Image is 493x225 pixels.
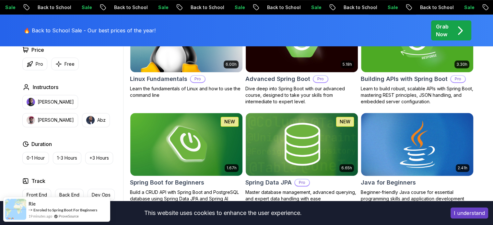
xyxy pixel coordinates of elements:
[29,201,36,207] span: Rie
[361,189,474,202] p: Beginner-friendly Java course for essential programming skills and application development
[313,76,328,82] p: Pro
[135,4,155,11] p: Sale
[92,192,111,198] p: Dev Ops
[89,155,109,161] p: +3 Hours
[130,189,243,202] p: Build a CRUD API with Spring Boot and PostgreSQL database using Spring Data JPA and Spring AI
[90,4,135,11] p: Back to School
[27,98,35,106] img: instructor img
[14,4,58,11] p: Back to School
[22,113,78,127] button: instructor img[PERSON_NAME]
[22,58,47,70] button: Pro
[458,165,467,171] p: 2.41h
[5,199,26,220] img: provesource social proof notification image
[361,9,474,105] a: Building APIs with Spring Boot card3.30hBuilding APIs with Spring BootProLearn to build robust, s...
[31,46,44,54] h2: Price
[451,208,488,219] button: Accept cookies
[59,213,79,219] a: ProveSource
[33,208,97,212] a: Enroled to Spring Boot For Beginners
[88,189,115,201] button: Dev Ops
[320,4,364,11] p: Back to School
[224,118,235,125] p: NEW
[361,113,474,202] a: Java for Beginners card2.41hJava for BeginnersBeginner-friendly Java course for essential program...
[31,140,52,148] h2: Duration
[53,152,81,164] button: 1-3 Hours
[65,61,75,67] p: Free
[36,61,43,67] p: Pro
[295,179,309,186] p: Pro
[340,118,350,125] p: NEW
[396,4,440,11] p: Back to School
[97,117,106,123] p: Abz
[130,113,242,176] img: Spring Boot for Beginners card
[130,113,243,202] a: Spring Boot for Beginners card1.67hNEWSpring Boot for BeginnersBuild a CRUD API with Spring Boot ...
[31,177,45,185] h2: Track
[85,152,113,164] button: +3 Hours
[38,99,74,105] p: [PERSON_NAME]
[22,95,78,109] button: instructor img[PERSON_NAME]
[361,85,474,105] p: Learn to build robust, scalable APIs with Spring Boot, mastering REST principles, JSON handling, ...
[361,178,416,187] h2: Java for Beginners
[245,74,310,84] h2: Advanced Spring Boot
[451,76,465,82] p: Pro
[57,155,77,161] p: 1-3 Hours
[55,189,84,201] button: Back End
[364,4,385,11] p: Sale
[22,152,49,164] button: 0-1 Hour
[27,116,35,124] img: instructor img
[341,165,352,171] p: 6.65h
[51,58,79,70] button: Free
[211,4,232,11] p: Sale
[358,111,476,177] img: Java for Beginners card
[227,165,237,171] p: 1.67h
[130,85,243,98] p: Learn the fundamentals of Linux and how to use the command line
[86,116,95,124] img: instructor img
[167,4,211,11] p: Back to School
[226,62,237,67] p: 6.00h
[245,189,358,202] p: Master database management, advanced querying, and expert data handling with ease
[456,62,467,67] p: 3.30h
[436,23,449,38] p: Grab Now
[361,74,448,84] h2: Building APIs with Spring Boot
[246,113,358,176] img: Spring Data JPA card
[38,117,74,123] p: [PERSON_NAME]
[130,74,187,84] h2: Linux Fundamentals
[58,4,79,11] p: Sale
[29,213,52,219] span: 19 minutes ago
[29,207,33,212] span: ->
[27,192,47,198] p: Front End
[27,155,45,161] p: 0-1 Hour
[5,206,441,220] div: This website uses cookies to enhance the user experience.
[22,189,51,201] button: Front End
[82,113,110,127] button: instructor imgAbz
[59,192,79,198] p: Back End
[343,62,352,67] p: 5.18h
[245,113,358,202] a: Spring Data JPA card6.65hNEWSpring Data JPAProMaster database management, advanced querying, and ...
[440,4,461,11] p: Sale
[191,76,205,82] p: Pro
[130,178,204,187] h2: Spring Boot for Beginners
[245,9,358,105] a: Advanced Spring Boot card5.18hAdvanced Spring BootProDive deep into Spring Boot with our advanced...
[245,85,358,105] p: Dive deep into Spring Boot with our advanced course, designed to take your skills from intermedia...
[288,4,308,11] p: Sale
[243,4,288,11] p: Back to School
[24,27,156,34] p: 🔥 Back to School Sale - Our best prices of the year!
[33,83,58,91] h2: Instructors
[130,9,243,98] a: Linux Fundamentals card6.00hLinux FundamentalsProLearn the fundamentals of Linux and how to use t...
[245,178,292,187] h2: Spring Data JPA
